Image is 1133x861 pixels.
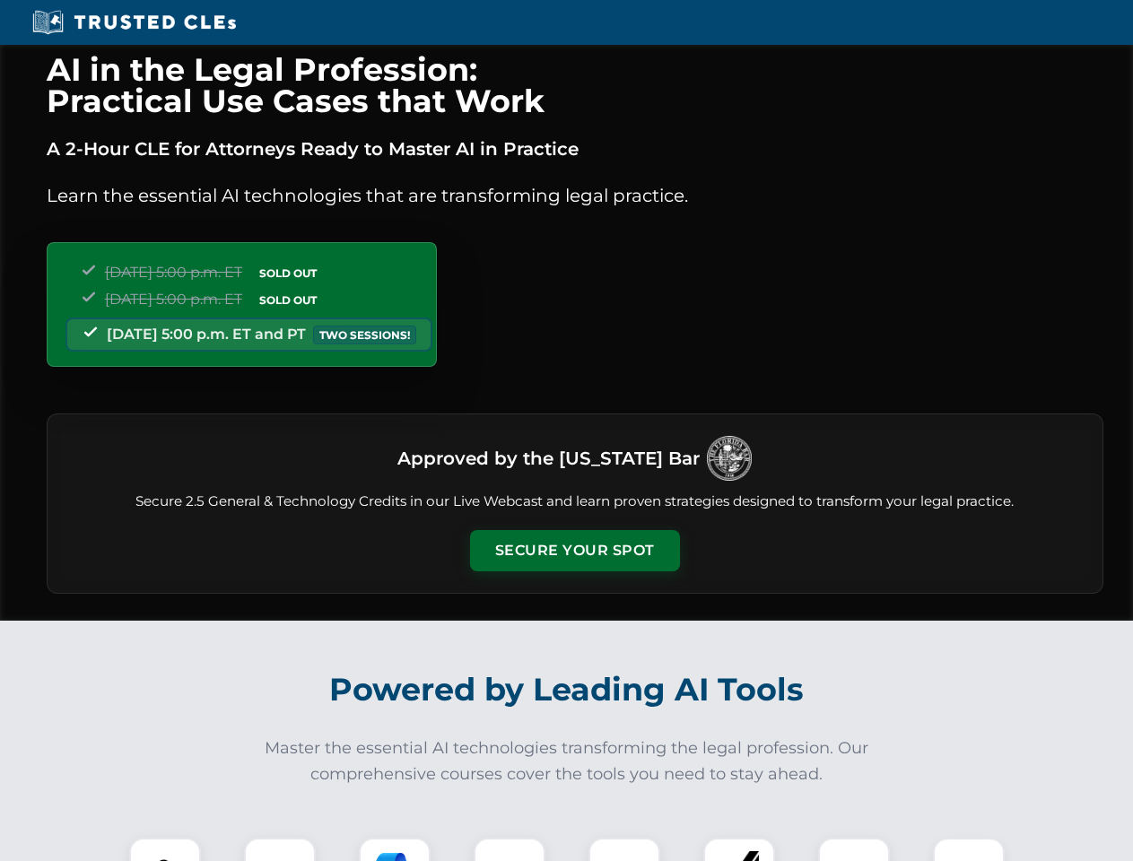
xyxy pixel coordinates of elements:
p: Secure 2.5 General & Technology Credits in our Live Webcast and learn proven strategies designed ... [69,491,1081,512]
span: [DATE] 5:00 p.m. ET [105,264,242,281]
span: SOLD OUT [253,291,323,309]
span: [DATE] 5:00 p.m. ET [105,291,242,308]
span: SOLD OUT [253,264,323,283]
button: Secure Your Spot [470,530,680,571]
h2: Powered by Leading AI Tools [70,658,1064,721]
p: Learn the essential AI technologies that are transforming legal practice. [47,181,1103,210]
h3: Approved by the [US_STATE] Bar [397,442,700,474]
img: Logo [707,436,752,481]
p: A 2-Hour CLE for Attorneys Ready to Master AI in Practice [47,135,1103,163]
p: Master the essential AI technologies transforming the legal profession. Our comprehensive courses... [253,735,881,787]
h1: AI in the Legal Profession: Practical Use Cases that Work [47,54,1103,117]
img: Trusted CLEs [27,9,241,36]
